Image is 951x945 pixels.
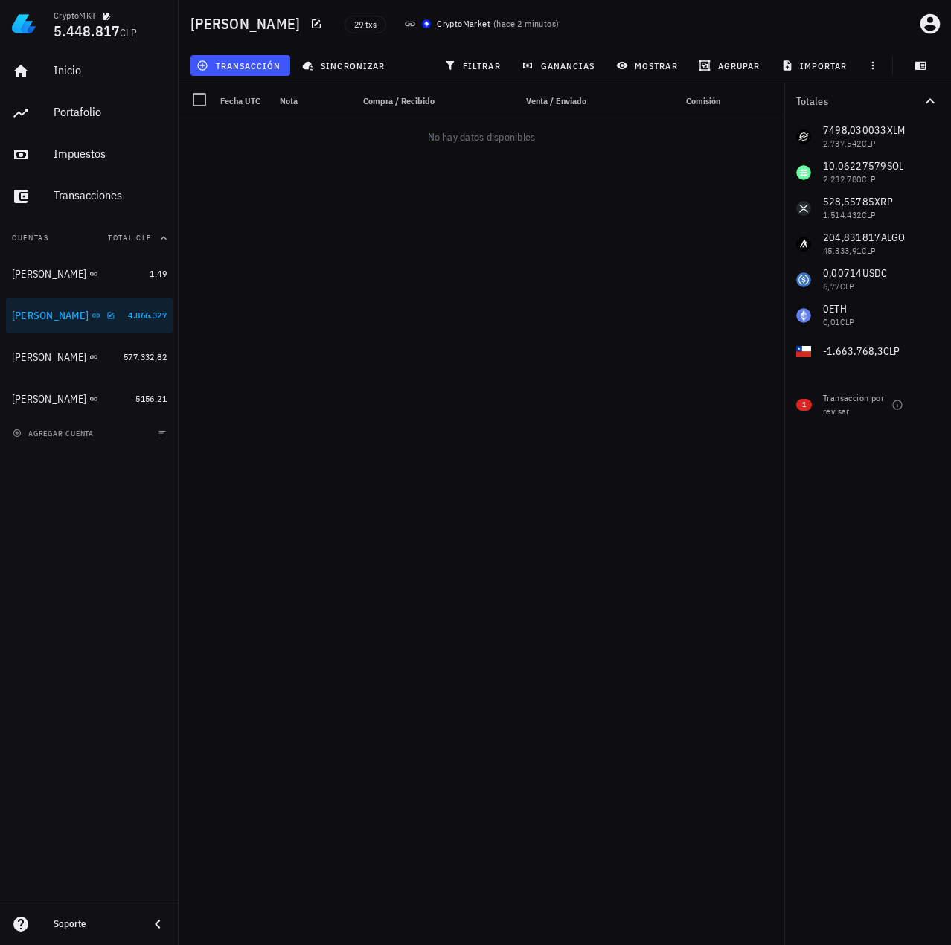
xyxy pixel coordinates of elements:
[422,19,431,28] img: CryptoMKT
[108,233,152,243] span: Total CLP
[6,137,173,173] a: Impuestos
[12,268,86,281] div: [PERSON_NAME]
[784,83,951,119] button: Totales
[54,918,137,930] div: Soporte
[493,16,559,31] span: ( )
[190,55,290,76] button: transacción
[823,391,886,418] div: Transaccion por revisar
[6,256,173,292] a: [PERSON_NAME] 1,49
[12,393,86,406] div: [PERSON_NAME]
[6,220,173,256] button: CuentasTotal CLP
[214,83,274,119] div: Fecha UTC
[16,429,94,438] span: agregar cuenta
[6,339,173,375] a: [PERSON_NAME] 577.332,82
[619,83,726,119] div: Comisión
[6,95,173,131] a: Portafolio
[497,83,592,119] div: Venta / Enviado
[120,26,137,39] span: CLP
[12,12,36,36] img: LedgiFi
[354,16,377,33] span: 29 txs
[6,298,173,333] a: [PERSON_NAME] 4.866.327
[516,55,604,76] button: ganancias
[702,60,760,71] span: agrupar
[6,179,173,214] a: Transacciones
[775,55,856,76] button: importar
[54,63,167,77] div: Inicio
[150,268,167,279] span: 1,49
[296,55,394,76] button: sincronizar
[437,16,490,31] div: CryptoMarket
[619,60,678,71] span: mostrar
[496,18,556,29] span: hace 2 minutos
[12,310,89,322] div: [PERSON_NAME]
[525,60,595,71] span: ganancias
[220,95,260,106] span: Fecha UTC
[54,147,167,161] div: Impuestos
[6,381,173,417] a: [PERSON_NAME] 5156,21
[54,188,167,202] div: Transacciones
[6,54,173,89] a: Inicio
[526,95,586,106] span: Venta / Enviado
[693,55,769,76] button: agrupar
[54,105,167,119] div: Portafolio
[796,96,921,106] div: Totales
[274,83,345,119] div: Nota
[280,95,298,106] span: Nota
[438,55,510,76] button: filtrar
[179,119,784,155] div: No hay datos disponibles
[54,10,97,22] div: CryptoMKT
[610,55,687,76] button: mostrar
[802,399,806,411] span: 1
[345,83,441,119] div: Compra / Recibido
[305,60,385,71] span: sincronizar
[135,393,167,404] span: 5156,21
[363,95,435,106] span: Compra / Recibido
[54,21,120,41] span: 5.448.817
[447,60,501,71] span: filtrar
[9,426,100,441] button: agregar cuenta
[784,60,848,71] span: importar
[128,310,167,321] span: 4.866.327
[124,351,167,362] span: 577.332,82
[199,60,281,71] span: transacción
[686,95,720,106] span: Comisión
[12,351,86,364] div: [PERSON_NAME]
[190,12,306,36] h1: [PERSON_NAME]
